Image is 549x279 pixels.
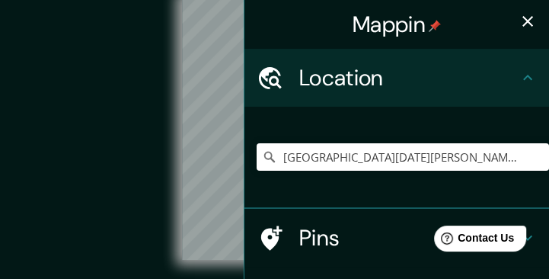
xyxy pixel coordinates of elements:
[244,49,549,107] div: Location
[244,209,549,267] div: Pins
[413,220,532,262] iframe: Help widget launcher
[299,64,519,91] h4: Location
[353,11,441,38] h4: Mappin
[257,143,549,171] input: Pick your city or area
[429,20,441,32] img: pin-icon.png
[299,224,519,252] h4: Pins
